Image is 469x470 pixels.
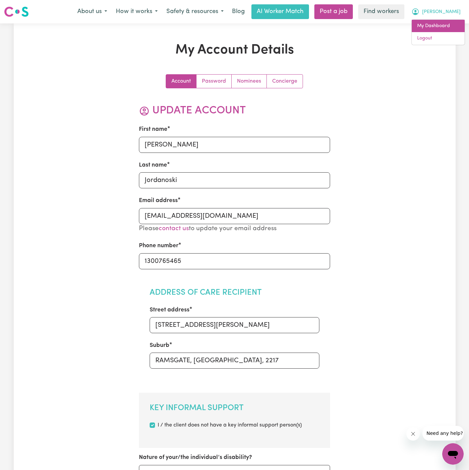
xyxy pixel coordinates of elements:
[412,20,465,32] a: My Dashboard
[166,75,197,88] a: Update your account
[162,5,228,19] button: Safety & resources
[314,4,353,19] a: Post a job
[139,224,330,234] p: Please to update your email address
[139,172,330,188] input: e.g. Childs
[406,427,420,441] iframe: Close message
[150,306,189,314] label: Street address
[422,426,464,441] iframe: Message from company
[139,196,178,205] label: Email address
[159,225,189,232] a: contact us
[4,6,29,18] img: Careseekers logo
[139,253,330,269] input: e.g. 0410 123 456
[442,443,464,465] iframe: Button to launch messaging window
[150,288,319,298] h2: Address of Care Recipient
[422,8,461,16] span: [PERSON_NAME]
[407,5,465,19] button: My Account
[139,242,178,250] label: Phone number
[139,104,330,117] h2: Update Account
[412,32,465,45] a: Logout
[197,75,232,88] a: Update your password
[73,5,111,19] button: About us
[111,5,162,19] button: How it works
[139,161,167,170] label: Last name
[358,4,404,19] a: Find workers
[228,4,249,19] a: Blog
[4,4,29,19] a: Careseekers logo
[150,403,319,413] h2: Key Informal Support
[411,19,465,45] div: My Account
[267,75,303,88] a: Update account manager
[150,353,319,369] input: e.g. North Bondi, New South Wales
[251,4,309,19] a: AI Worker Match
[150,317,319,333] input: e.g. 24/29, Victoria St.
[139,453,252,462] label: Nature of your/the individual’s disability?
[150,341,169,350] label: Suburb
[139,208,330,224] input: e.g. beth.childs@gmail.com
[139,125,167,134] label: First name
[158,421,302,429] label: I / the client does not have a key informal support person(s)
[139,137,330,153] input: e.g. Beth
[232,75,267,88] a: Update your nominees
[91,42,378,58] h1: My Account Details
